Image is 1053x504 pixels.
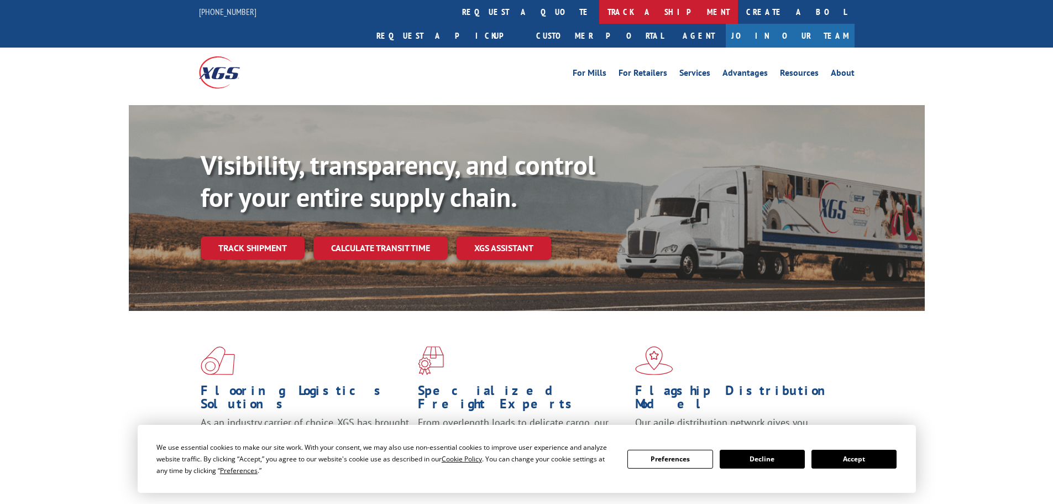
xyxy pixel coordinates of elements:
a: Services [679,69,710,81]
img: xgs-icon-focused-on-flooring-red [418,346,444,375]
span: Our agile distribution network gives you nationwide inventory management on demand. [635,416,839,442]
a: For Retailers [619,69,667,81]
span: Preferences [220,466,258,475]
h1: Flagship Distribution Model [635,384,844,416]
p: From overlength loads to delicate cargo, our experienced staff knows the best way to move your fr... [418,416,627,465]
img: xgs-icon-flagship-distribution-model-red [635,346,673,375]
button: Decline [720,450,805,469]
a: XGS ASSISTANT [457,236,551,260]
h1: Flooring Logistics Solutions [201,384,410,416]
button: Preferences [627,450,713,469]
a: [PHONE_NUMBER] [199,6,256,17]
div: We use essential cookies to make our site work. With your consent, we may also use non-essential ... [156,441,614,476]
span: As an industry carrier of choice, XGS has brought innovation and dedication to flooring logistics... [201,416,409,455]
a: For Mills [573,69,606,81]
a: Advantages [722,69,768,81]
a: Calculate transit time [313,236,448,260]
a: Request a pickup [368,24,528,48]
a: About [831,69,855,81]
h1: Specialized Freight Experts [418,384,627,416]
a: Agent [672,24,726,48]
a: Customer Portal [528,24,672,48]
img: xgs-icon-total-supply-chain-intelligence-red [201,346,235,375]
div: Cookie Consent Prompt [138,425,916,493]
a: Track shipment [201,236,305,259]
b: Visibility, transparency, and control for your entire supply chain. [201,148,595,214]
span: Cookie Policy [442,454,482,464]
button: Accept [811,450,897,469]
a: Resources [780,69,819,81]
a: Join Our Team [726,24,855,48]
